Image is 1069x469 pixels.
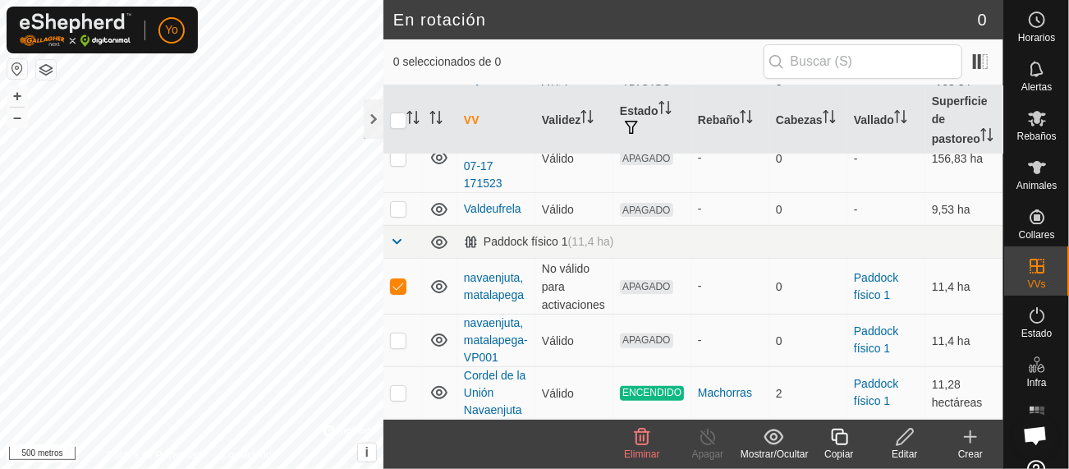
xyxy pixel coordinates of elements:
[698,113,740,126] font: Rebaño
[622,335,670,347] font: APAGADO
[698,333,702,347] font: -
[484,235,568,248] font: Paddock físico 1
[932,377,982,408] font: 11,28 hectáreas
[542,151,574,164] font: Válido
[892,448,917,460] font: Editar
[1021,81,1052,93] font: Alertas
[698,386,752,399] font: Machorras
[624,448,659,460] font: Eliminar
[13,108,21,126] font: –
[658,103,672,117] p-sorticon: Activar para ordenar
[776,203,782,216] font: 0
[932,94,988,145] font: Superficie de pastoreo
[1018,32,1055,44] font: Horarios
[894,113,907,126] p-sorticon: Activar para ordenar
[698,202,702,215] font: -
[622,388,681,399] font: ENCENDIDO
[20,13,131,47] img: Logotipo de Gallagher
[358,444,376,462] button: i
[580,113,594,126] p-sorticon: Activar para ordenar
[393,55,502,68] font: 0 seleccionados de 0
[542,334,574,347] font: Válido
[854,377,898,407] a: Paddock físico 1
[764,44,962,79] input: Buscar (S)
[13,87,22,104] font: +
[958,448,983,460] font: Crear
[932,334,970,347] font: 11,4 ha
[1013,413,1058,458] a: Chat abierto
[622,153,670,164] font: APAGADO
[740,113,753,126] p-sorticon: Activar para ordenar
[620,104,658,117] font: Estado
[1021,328,1052,339] font: Estado
[542,262,605,311] font: No válido para activaciones
[698,151,702,164] font: -
[776,280,782,293] font: 0
[429,113,443,126] p-sorticon: Activar para ordenar
[464,316,528,364] a: navaenjuta,matalapega-VP001
[542,387,574,400] font: Válido
[165,23,178,36] font: Yo
[568,235,614,248] font: (11,4 ha)
[854,271,898,301] a: Paddock físico 1
[854,324,898,355] a: Paddock físico 1
[1018,229,1054,241] font: Collares
[854,151,858,164] font: -
[978,11,987,29] font: 0
[464,369,526,416] a: Cordel de la Unión Navaenjuta
[622,281,670,292] font: APAGADO
[776,387,782,400] font: 2
[692,448,724,460] font: Apagar
[776,151,782,164] font: 0
[776,113,823,126] font: Cabezas
[932,203,970,216] font: 9,53 ha
[7,108,27,127] button: –
[1027,278,1045,290] font: VVs
[221,448,276,462] a: Contáctanos
[776,334,782,347] font: 0
[36,60,56,80] button: Capas del Mapa
[1016,180,1057,191] font: Animales
[221,449,276,461] font: Contáctanos
[107,448,201,462] a: Política de Privacidad
[393,11,486,29] font: En rotación
[741,448,809,460] font: Mostrar/Ocultar
[464,271,524,301] a: navaenjuta, matalapega
[932,151,983,164] font: 156,83 ha
[365,445,369,459] font: i
[824,448,853,460] font: Copiar
[698,279,702,292] font: -
[622,204,670,215] font: APAGADO
[823,113,836,126] p-sorticon: Activar para ordenar
[464,202,521,215] a: Valdeufrela
[1026,377,1046,389] font: Infra
[107,449,201,461] font: Política de Privacidad
[406,113,420,126] p-sorticon: Activar para ordenar
[542,203,574,216] font: Válido
[542,113,580,126] font: Validez
[854,113,894,126] font: Vallado
[7,59,27,79] button: Restablecer mapa
[1016,131,1056,142] font: Rebaños
[7,86,27,106] button: +
[464,113,479,126] font: VV
[854,203,858,216] font: -
[980,131,993,144] p-sorticon: Activar para ordenar
[932,280,970,293] font: 11,4 ha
